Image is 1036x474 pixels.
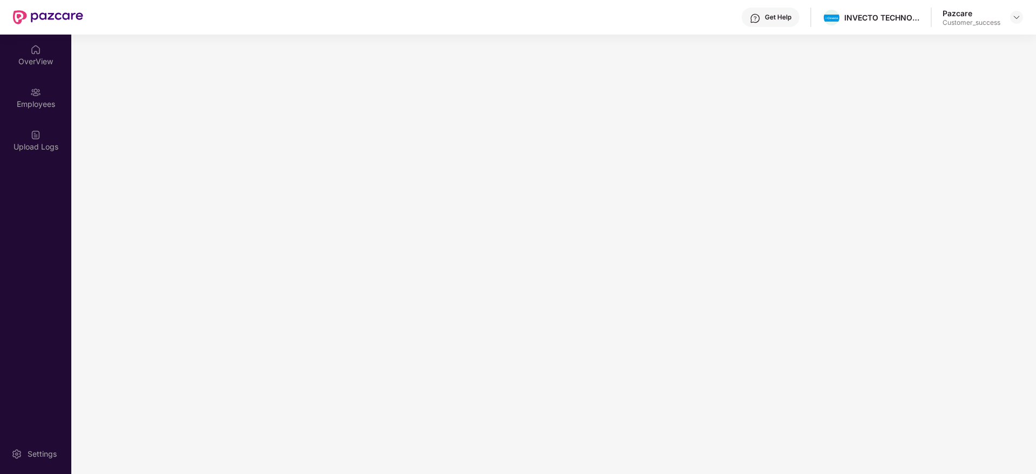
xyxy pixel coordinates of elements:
[24,449,60,459] div: Settings
[943,8,1000,18] div: Pazcare
[30,130,41,140] img: svg+xml;base64,PHN2ZyBpZD0iVXBsb2FkX0xvZ3MiIGRhdGEtbmFtZT0iVXBsb2FkIExvZ3MiIHhtbG5zPSJodHRwOi8vd3...
[30,44,41,55] img: svg+xml;base64,PHN2ZyBpZD0iSG9tZSIgeG1sbnM9Imh0dHA6Ly93d3cudzMub3JnLzIwMDAvc3ZnIiB3aWR0aD0iMjAiIG...
[11,449,22,459] img: svg+xml;base64,PHN2ZyBpZD0iU2V0dGluZy0yMHgyMCIgeG1sbnM9Imh0dHA6Ly93d3cudzMub3JnLzIwMDAvc3ZnIiB3aW...
[750,13,761,24] img: svg+xml;base64,PHN2ZyBpZD0iSGVscC0zMngzMiIgeG1sbnM9Imh0dHA6Ly93d3cudzMub3JnLzIwMDAvc3ZnIiB3aWR0aD...
[943,18,1000,27] div: Customer_success
[1012,13,1021,22] img: svg+xml;base64,PHN2ZyBpZD0iRHJvcGRvd24tMzJ4MzIiIHhtbG5zPSJodHRwOi8vd3d3LnczLm9yZy8yMDAwL3N2ZyIgd2...
[13,10,83,24] img: New Pazcare Logo
[824,15,839,22] img: invecto.png
[844,12,920,23] div: INVECTO TECHNOLOGIES PRIVATE LIMITED
[30,87,41,98] img: svg+xml;base64,PHN2ZyBpZD0iRW1wbG95ZWVzIiB4bWxucz0iaHR0cDovL3d3dy53My5vcmcvMjAwMC9zdmciIHdpZHRoPS...
[765,13,791,22] div: Get Help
